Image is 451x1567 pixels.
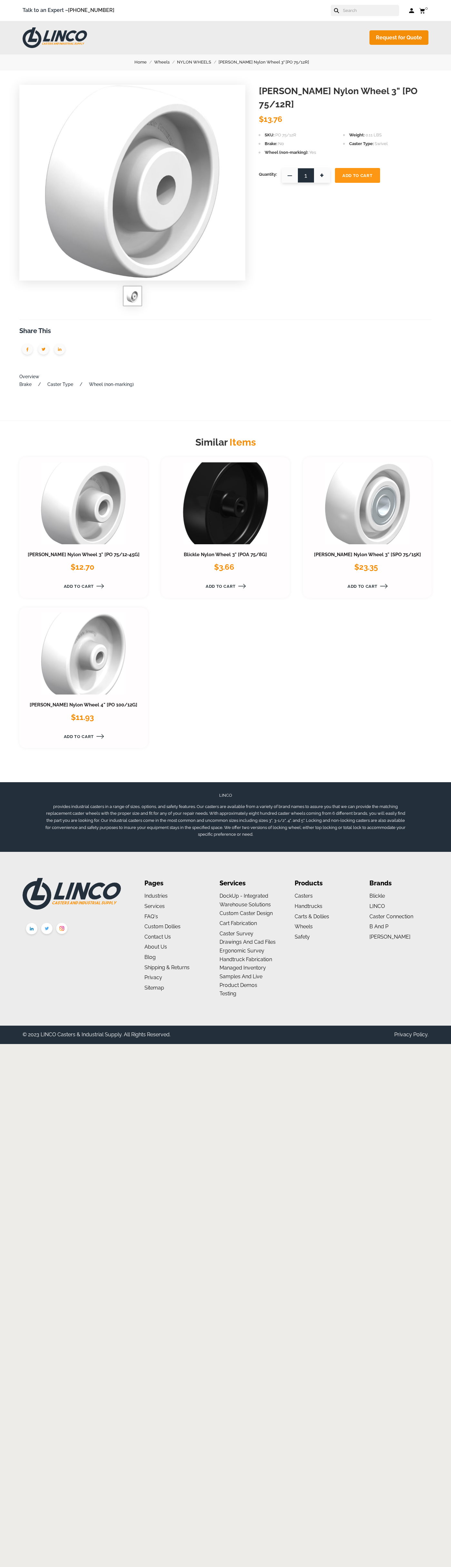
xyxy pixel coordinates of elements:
[19,326,432,336] h3: Share This
[259,114,282,124] span: $13.76
[335,168,380,183] button: Add To Cart
[425,6,428,11] span: 0
[308,580,417,593] a: Add to Cart
[219,59,317,66] a: [PERSON_NAME] Nylon Wheel 3" [PO 75/12R]
[47,382,73,387] a: Caster Type
[144,964,190,971] a: Shipping & Returns
[349,133,365,137] span: Weight
[366,133,382,137] span: 0.11 LBS
[314,168,330,183] span: +
[71,562,94,572] span: $12.70
[19,374,39,379] a: Overview
[220,965,266,971] a: Managed Inventory
[35,342,52,358] img: group-1949.png
[23,6,114,15] span: Talk to an Expert –
[220,973,262,988] a: Samples and Live Product Demos
[23,27,87,48] img: LINCO CASTERS & INDUSTRIAL SUPPLY
[39,921,54,937] img: twitter.png
[64,734,94,739] span: Add to Cart
[275,133,296,137] span: PO 75/12R
[24,921,39,938] img: linkedin.png
[220,931,253,937] a: Caster Survey
[23,1030,171,1039] div: © 2023 LINCO Casters & Industrial Supply. All Rights Reserved.
[309,150,316,155] span: Yes
[259,168,277,181] span: Quantity
[369,934,410,940] a: [PERSON_NAME]
[265,141,277,146] span: Brake
[71,713,94,722] span: $11.93
[177,59,219,66] a: NYLON WHEELS
[220,990,236,997] a: Testing
[89,382,134,387] a: Wheel (non-marking)
[144,878,203,889] li: Pages
[144,893,168,899] a: Industries
[80,382,83,387] a: /
[375,141,388,146] span: Swivel
[214,562,234,572] span: $3.66
[23,878,121,910] img: LINCO CASTERS & INDUSTRIAL SUPPLY
[282,168,298,183] span: —
[314,552,421,557] a: [PERSON_NAME] Nylon Wheel 3" [SPO 75/15K]
[68,7,114,13] a: [PHONE_NUMBER]
[369,903,385,909] a: LINCO
[220,893,271,908] a: DockUp - Integrated Warehouse Solutions
[348,584,377,589] span: Add to Cart
[144,934,171,940] a: Contact Us
[19,435,432,449] h2: Similar
[369,923,388,930] a: B and P
[220,878,279,889] li: Services
[134,59,154,66] a: Home
[144,954,156,960] a: Blog
[220,939,276,945] a: Drawings and Cad Files
[295,893,313,899] a: Casters
[45,85,220,278] img: Blickle Nylon Wheel 3" [PO 75/12R]
[349,141,374,146] span: Caster Type
[154,59,177,66] a: Wheels
[127,290,138,302] img: Blickle Nylon Wheel 3" [PO 75/12R]
[265,150,308,155] span: Wheel (non-marking)
[369,893,385,899] a: Blickle
[144,903,165,909] a: Services
[144,913,158,920] a: FAQ's
[220,956,272,962] a: Handtruck Fabrication
[295,903,322,909] a: Handtrucks
[64,584,94,589] span: Add to Cart
[19,342,35,358] img: group-1950.png
[419,6,428,15] a: 0
[28,552,140,557] a: [PERSON_NAME] Nylon Wheel 3" [PO 75/12-45G]
[219,793,232,798] span: LINCO
[38,382,41,387] a: /
[220,910,273,916] a: Custom Caster Design
[278,141,284,146] span: No
[206,584,236,589] span: Add to Cart
[295,913,329,920] a: Carts & Dollies
[19,382,32,387] a: Brake
[144,944,167,950] a: About us
[394,1031,428,1038] a: Privacy Policy.
[228,437,256,448] span: Items
[52,342,68,358] img: group-1951.png
[54,921,70,937] img: instagram.png
[342,173,372,178] span: Add To Cart
[265,133,274,137] span: SKU
[220,948,264,954] a: Ergonomic Survey
[369,30,428,45] a: Request for Quote
[409,7,414,14] a: Log in
[184,552,267,557] a: Blickle Nylon Wheel 3" [POA 75/8G]
[25,730,133,743] a: Add to Cart
[166,580,275,593] a: Add to Cart
[369,913,413,920] a: Caster Connection
[369,878,428,889] li: Brands
[45,803,406,838] p: provides industrial casters in a range of sizes, options, and safety features. Our casters are av...
[144,923,181,930] a: Custom Dollies
[354,562,378,572] span: $23.35
[25,580,133,593] a: Add to Cart
[30,702,137,708] a: [PERSON_NAME] Nylon Wheel 4" [PO 100/12G]
[342,5,399,16] input: Search
[144,974,162,981] a: Privacy
[295,923,313,930] a: Wheels
[220,920,257,926] a: Cart Fabrication
[144,985,164,991] a: Sitemap
[295,934,310,940] a: Safety
[295,878,354,889] li: Products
